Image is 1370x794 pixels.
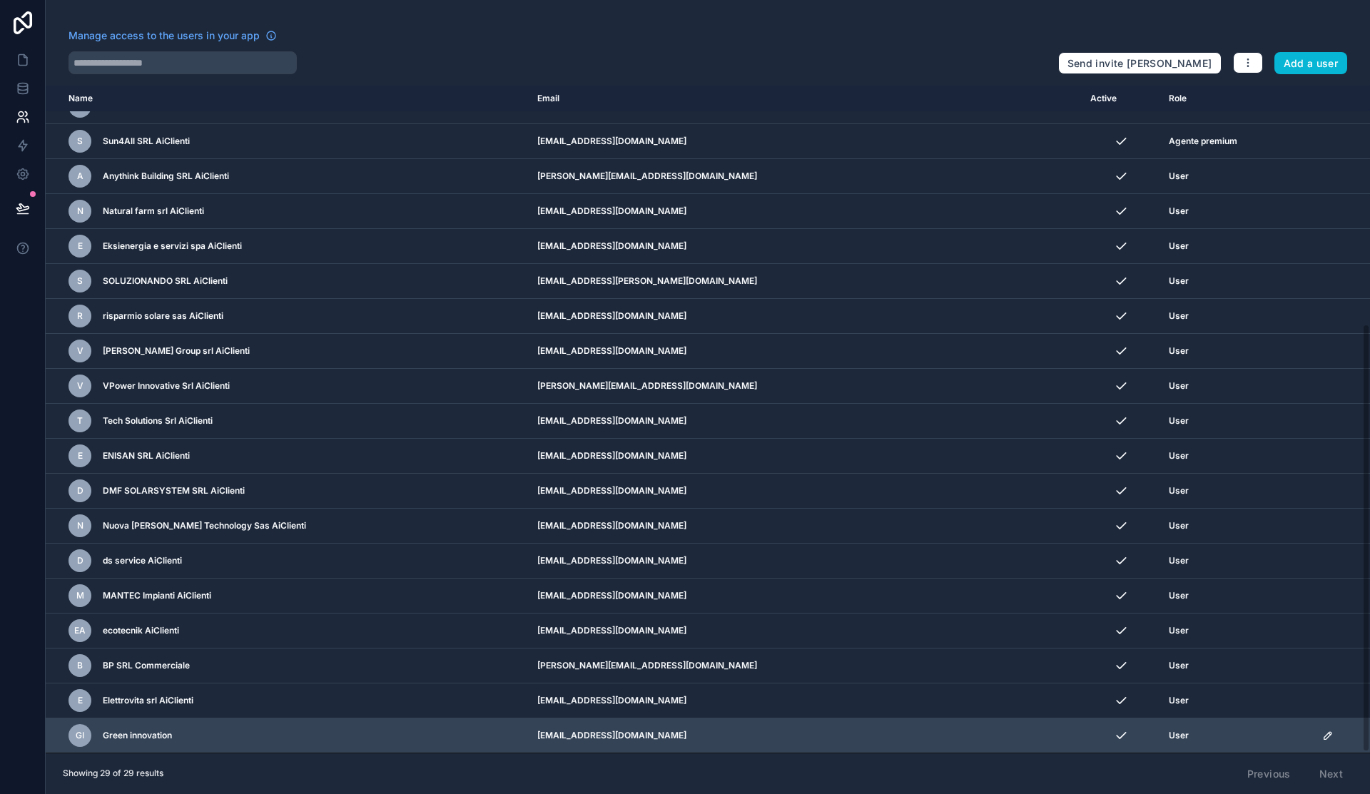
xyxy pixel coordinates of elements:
[529,369,1082,404] td: [PERSON_NAME][EMAIL_ADDRESS][DOMAIN_NAME]
[1082,86,1160,112] th: Active
[529,509,1082,544] td: [EMAIL_ADDRESS][DOMAIN_NAME]
[76,590,84,601] span: M
[77,345,83,357] span: V
[529,579,1082,614] td: [EMAIL_ADDRESS][DOMAIN_NAME]
[529,404,1082,439] td: [EMAIL_ADDRESS][DOMAIN_NAME]
[529,683,1082,718] td: [EMAIL_ADDRESS][DOMAIN_NAME]
[77,310,83,322] span: r
[1169,695,1189,706] span: User
[77,136,83,147] span: S
[1169,555,1189,566] span: User
[103,170,229,182] span: Anythink Building SRL AiClienti
[1169,450,1189,462] span: User
[103,240,242,252] span: Eksienergia e servizi spa AiClienti
[1169,136,1237,147] span: Agente premium
[529,86,1082,112] th: Email
[77,485,83,497] span: D
[529,229,1082,264] td: [EMAIL_ADDRESS][DOMAIN_NAME]
[103,695,193,706] span: Elettrovita srl AiClienti
[103,415,213,427] span: Tech Solutions Srl AiClienti
[63,768,163,779] span: Showing 29 of 29 results
[529,439,1082,474] td: [EMAIL_ADDRESS][DOMAIN_NAME]
[1169,625,1189,636] span: User
[77,275,83,287] span: S
[103,555,182,566] span: ds service AiClienti
[1160,86,1314,112] th: Role
[76,730,84,741] span: Gi
[1169,660,1189,671] span: User
[1169,205,1189,217] span: User
[529,124,1082,159] td: [EMAIL_ADDRESS][DOMAIN_NAME]
[103,730,172,741] span: Green innovation
[529,474,1082,509] td: [EMAIL_ADDRESS][DOMAIN_NAME]
[77,380,83,392] span: V
[1274,52,1348,75] button: Add a user
[103,345,250,357] span: [PERSON_NAME] Group srl AiClienti
[1169,345,1189,357] span: User
[46,86,1370,753] div: scrollable content
[103,625,179,636] span: ecotecnik AiClienti
[103,136,190,147] span: Sun4All SRL AiClienti
[77,660,83,671] span: B
[103,275,228,287] span: SOLUZIONANDO SRL AiClienti
[77,170,83,182] span: A
[103,380,230,392] span: VPower Innovative Srl AiClienti
[529,299,1082,334] td: [EMAIL_ADDRESS][DOMAIN_NAME]
[1169,415,1189,427] span: User
[1169,485,1189,497] span: User
[77,520,83,531] span: N
[103,450,190,462] span: ENISAN SRL AiClienti
[529,194,1082,229] td: [EMAIL_ADDRESS][DOMAIN_NAME]
[1058,52,1222,75] button: Send invite [PERSON_NAME]
[103,205,204,217] span: Natural farm srl AiClienti
[78,240,83,252] span: E
[46,86,529,112] th: Name
[74,625,86,636] span: eA
[103,310,223,322] span: risparmio solare sas AiClienti
[1169,275,1189,287] span: User
[68,29,260,43] span: Manage access to the users in your app
[77,205,83,217] span: N
[529,614,1082,648] td: [EMAIL_ADDRESS][DOMAIN_NAME]
[529,544,1082,579] td: [EMAIL_ADDRESS][DOMAIN_NAME]
[529,648,1082,683] td: [PERSON_NAME][EMAIL_ADDRESS][DOMAIN_NAME]
[1169,590,1189,601] span: User
[529,159,1082,194] td: [PERSON_NAME][EMAIL_ADDRESS][DOMAIN_NAME]
[529,334,1082,369] td: [EMAIL_ADDRESS][DOMAIN_NAME]
[68,29,277,43] a: Manage access to the users in your app
[1169,380,1189,392] span: User
[78,450,83,462] span: E
[103,485,245,497] span: DMF SOLARSYSTEM SRL AiClienti
[1169,170,1189,182] span: User
[103,590,211,601] span: MANTEC Impianti AiClienti
[529,264,1082,299] td: [EMAIL_ADDRESS][PERSON_NAME][DOMAIN_NAME]
[1169,730,1189,741] span: User
[77,415,83,427] span: T
[103,660,190,671] span: BP SRL Commerciale
[529,718,1082,753] td: [EMAIL_ADDRESS][DOMAIN_NAME]
[78,695,83,706] span: E
[77,555,83,566] span: d
[1169,240,1189,252] span: User
[1169,310,1189,322] span: User
[103,520,306,531] span: Nuova [PERSON_NAME] Technology Sas AiClienti
[1169,520,1189,531] span: User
